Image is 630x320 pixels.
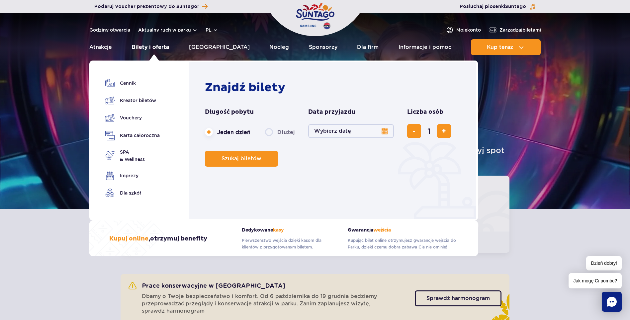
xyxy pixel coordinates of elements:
label: Dłużej [265,125,295,139]
span: Zarządzaj biletami [499,27,541,33]
input: liczba biletów [421,123,437,139]
button: Szukaj biletów [205,151,278,167]
a: Zarządzajbiletami [489,26,541,34]
strong: Dedykowane [242,227,338,233]
div: Chat [602,292,622,312]
span: SPA & Wellness [120,148,145,163]
a: Godziny otwarcia [89,27,130,33]
a: Karta całoroczna [105,131,160,140]
button: Wybierz datę [308,124,394,138]
h2: Znajdź bilety [205,80,464,95]
a: Dla szkół [105,188,160,198]
a: Atrakcje [89,39,112,55]
span: Moje konto [456,27,481,33]
span: Długość pobytu [205,108,254,116]
button: dodaj bilet [437,124,451,138]
a: Vouchery [105,113,160,123]
a: Cennik [105,79,160,88]
button: Aktualny ruch w parku [138,27,198,33]
p: Kupując bilet online otrzymujesz gwarancję wejścia do Parku, dzięki czemu dobra zabawa Cię nie om... [348,237,458,250]
a: SPA& Wellness [105,148,160,163]
button: pl [206,27,218,33]
form: Planowanie wizyty w Park of Poland [205,108,464,167]
a: Nocleg [269,39,289,55]
a: Kreator biletów [105,96,160,105]
a: Bilety i oferta [132,39,169,55]
span: Liczba osób [407,108,443,116]
p: Pierwszeństwo wejścia dzięki kasom dla klientów z przygotowanym biletem. [242,237,338,250]
a: Informacje i pomoc [399,39,451,55]
button: Kup teraz [471,39,541,55]
a: Imprezy [105,171,160,180]
span: Kup teraz [487,44,513,50]
span: Dzień dobry! [586,256,622,270]
a: [GEOGRAPHIC_DATA] [189,39,250,55]
a: Dla firm [357,39,379,55]
h3: , otrzymuj benefity [109,235,207,243]
span: Szukaj biletów [222,156,261,162]
span: Kupuj online [109,235,148,242]
button: usuń bilet [407,124,421,138]
a: Sponsorzy [309,39,337,55]
span: Jak mogę Ci pomóc? [569,273,622,288]
span: kasy [273,227,284,233]
span: wejścia [373,227,391,233]
span: Data przyjazdu [308,108,355,116]
strong: Gwarancja [348,227,458,233]
label: Jeden dzień [205,125,250,139]
a: Mojekonto [446,26,481,34]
